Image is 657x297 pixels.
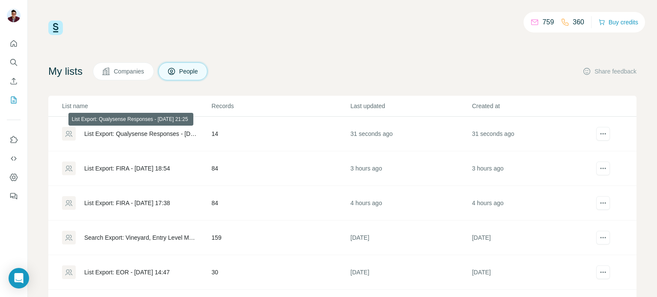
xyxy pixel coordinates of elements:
span: Companies [114,67,145,76]
div: Search Export: Vineyard, Entry Level Manager, Experienced Manager, Director, Owner / Partner, [US... [84,233,197,242]
td: 3 hours ago [471,151,593,186]
button: actions [596,196,610,210]
td: 14 [211,117,350,151]
p: Last updated [350,102,471,110]
div: List Export: FIRA - [DATE] 17:38 [84,199,170,207]
img: Surfe Logo [48,21,63,35]
td: 3 hours ago [350,151,471,186]
td: [DATE] [350,255,471,290]
div: List Export: EOR - [DATE] 14:47 [84,268,170,276]
td: 4 hours ago [350,186,471,221]
button: My lists [7,92,21,108]
button: Use Surfe API [7,151,21,166]
button: Use Surfe on LinkedIn [7,132,21,147]
td: [DATE] [350,221,471,255]
td: [DATE] [471,221,593,255]
td: 31 seconds ago [471,117,593,151]
button: Search [7,55,21,70]
img: Avatar [7,9,21,22]
td: 84 [211,151,350,186]
button: actions [596,162,610,175]
h4: My lists [48,65,83,78]
td: 30 [211,255,350,290]
button: Dashboard [7,170,21,185]
p: 759 [542,17,554,27]
p: 360 [573,17,584,27]
button: actions [596,231,610,244]
div: List Export: FIRA - [DATE] 18:54 [84,164,170,173]
td: 84 [211,186,350,221]
button: Enrich CSV [7,74,21,89]
button: actions [596,127,610,141]
p: List name [62,102,211,110]
button: Buy credits [598,16,638,28]
button: Share feedback [583,67,636,76]
td: 4 hours ago [471,186,593,221]
div: List Export: Qualysense Responses - [DATE] 21:25 [84,129,197,138]
button: Quick start [7,36,21,51]
div: Open Intercom Messenger [9,268,29,288]
button: Feedback [7,188,21,204]
p: Records [212,102,350,110]
td: 159 [211,221,350,255]
span: People [179,67,199,76]
td: 31 seconds ago [350,117,471,151]
button: actions [596,265,610,279]
td: [DATE] [471,255,593,290]
p: Created at [472,102,592,110]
